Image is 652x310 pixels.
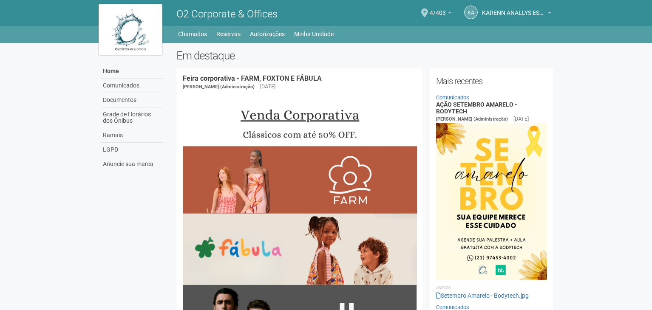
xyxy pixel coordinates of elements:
[178,28,207,40] a: Chamados
[436,94,469,101] a: Comunicados
[436,284,547,292] li: Anexos
[436,292,529,299] a: Setembro Amarelo - Bodytech.jpg
[464,6,478,19] a: KA
[513,115,529,123] div: [DATE]
[101,64,164,79] a: Home
[294,28,334,40] a: Minha Unidade
[183,74,322,82] a: Feira corporativa - FARM, FOXTON E FÁBULA
[183,84,255,90] span: [PERSON_NAME] (Administração)
[176,49,553,62] h2: Em destaque
[436,101,517,114] a: AÇÃO SETEMBRO AMARELO - BODYTECH
[436,75,547,87] h2: Mais recentes
[176,8,278,20] span: O2 Corporate & Offices
[99,4,162,55] img: logo.jpg
[260,83,275,90] div: [DATE]
[101,128,164,143] a: Ramais
[101,157,164,171] a: Anuncie sua marca
[216,28,241,40] a: Reservas
[482,1,546,16] span: KARENN ANALLYS ESTELLA
[101,93,164,107] a: Documentos
[430,1,446,16] span: 4/403
[482,11,551,17] a: KARENN ANALLYS ESTELLA
[436,116,508,122] span: [PERSON_NAME] (Administração)
[430,11,451,17] a: 4/403
[101,107,164,128] a: Grade de Horários dos Ônibus
[436,123,547,280] img: Setembro%20Amarelo%20-%20Bodytech.jpg
[250,28,285,40] a: Autorizações
[101,143,164,157] a: LGPD
[101,79,164,93] a: Comunicados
